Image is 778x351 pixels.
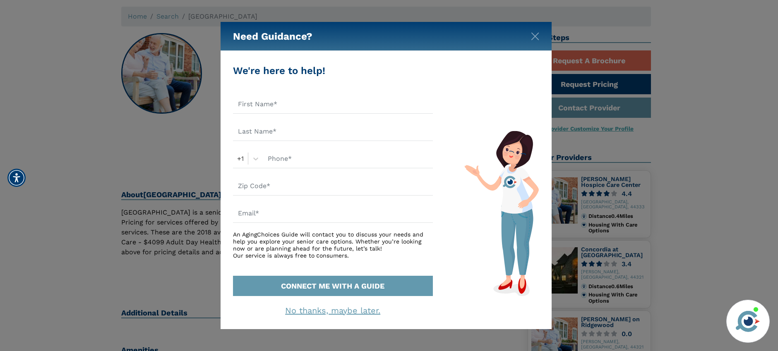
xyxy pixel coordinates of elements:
input: Last Name* [233,122,433,141]
h5: Need Guidance? [233,22,312,51]
button: Close [531,31,539,39]
img: modal-close.svg [531,32,539,41]
div: Accessibility Menu [7,169,26,187]
input: Email* [233,204,433,223]
input: Phone* [263,149,433,168]
a: No thanks, maybe later. [285,306,380,315]
img: match-guide-form.svg [464,131,539,296]
iframe: iframe [614,182,770,295]
img: avatar [734,307,762,335]
div: An AgingChoices Guide will contact you to discuss your needs and help you explore your senior car... [233,231,433,259]
div: We're here to help! [233,63,433,78]
input: Zip Code* [233,177,433,196]
button: CONNECT ME WITH A GUIDE [233,276,433,296]
input: First Name* [233,95,433,114]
